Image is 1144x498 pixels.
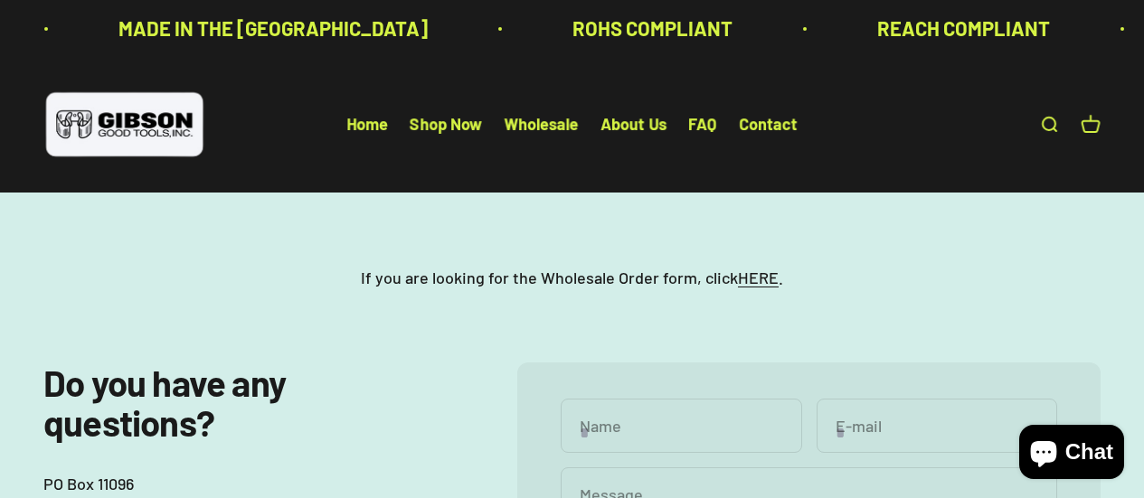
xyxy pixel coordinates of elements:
[571,13,731,44] p: ROHS COMPLIANT
[346,115,388,135] a: Home
[875,13,1048,44] p: REACH COMPLIANT
[117,13,426,44] p: MADE IN THE [GEOGRAPHIC_DATA]
[739,115,798,135] a: Contact
[410,115,482,135] a: Shop Now
[1014,425,1130,484] inbox-online-store-chat: Shopify online store chat
[688,115,717,135] a: FAQ
[43,362,459,442] h2: Do you have any questions?
[738,268,779,287] a: HERE
[504,115,579,135] a: Wholesale
[600,115,667,135] a: About Us
[361,265,783,291] p: If you are looking for the Wholesale Order form, click .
